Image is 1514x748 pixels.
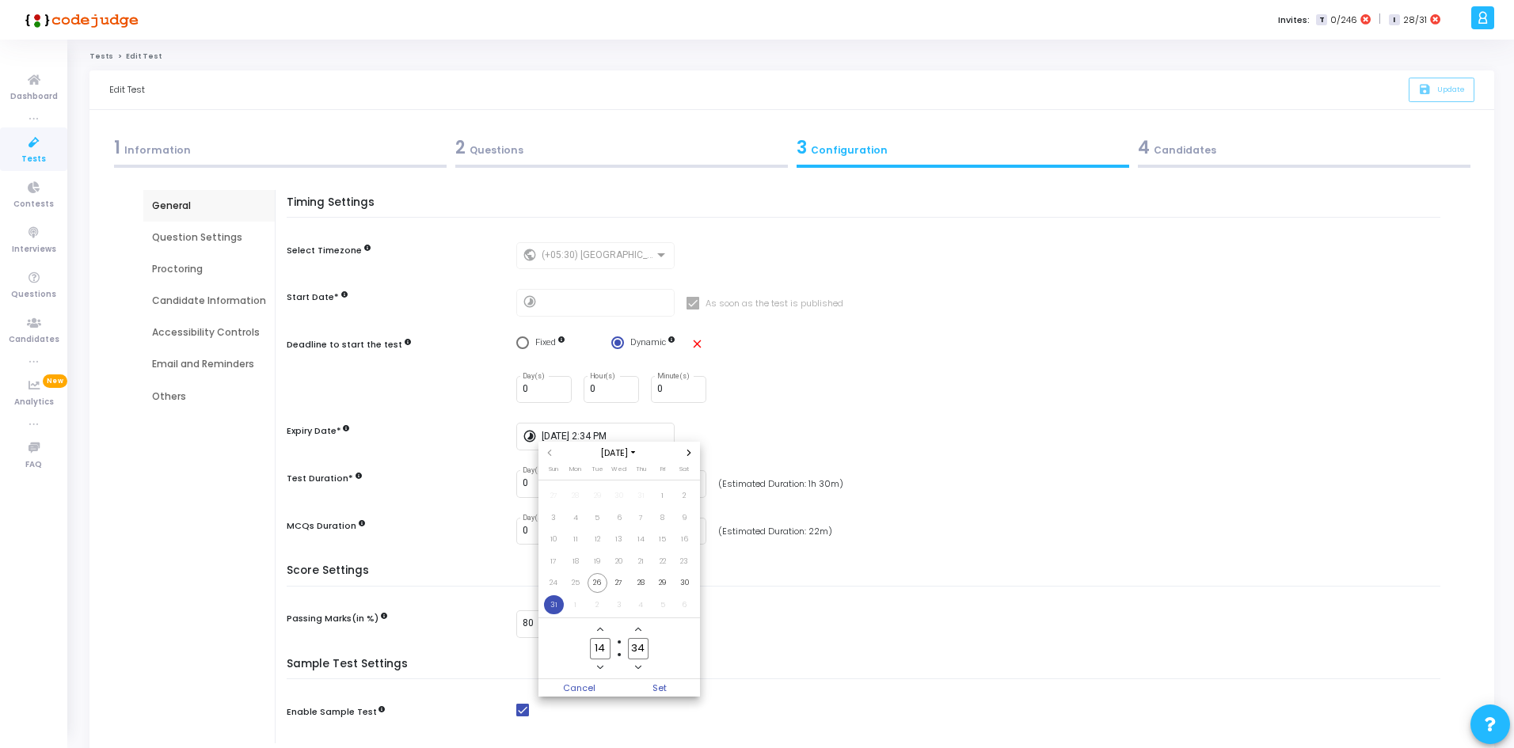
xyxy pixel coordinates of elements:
td: August 28, 2025 [630,572,652,594]
td: July 31, 2025 [630,485,652,507]
td: August 30, 2025 [674,572,696,594]
span: 13 [610,530,630,549]
span: 2 [675,486,694,506]
span: 30 [675,573,694,593]
td: August 23, 2025 [674,550,696,572]
span: 3 [544,508,564,528]
span: 1 [653,486,673,506]
span: 7 [631,508,651,528]
td: July 28, 2025 [565,485,587,507]
td: August 5, 2025 [587,507,609,529]
td: August 21, 2025 [630,550,652,572]
td: July 30, 2025 [608,485,630,507]
span: 6 [610,508,630,528]
td: August 3, 2025 [543,507,565,529]
span: 27 [544,486,564,506]
th: Monday [565,464,587,480]
button: Add a minute [632,622,645,636]
span: 30 [610,486,630,506]
span: 28 [566,486,586,506]
td: September 6, 2025 [674,594,696,616]
span: Fri [660,465,665,473]
td: August 9, 2025 [674,507,696,529]
td: August 29, 2025 [652,572,674,594]
span: 29 [653,573,673,593]
td: August 11, 2025 [565,529,587,551]
span: Sat [679,465,689,473]
span: 16 [675,530,694,549]
td: August 13, 2025 [608,529,630,551]
td: August 18, 2025 [565,550,587,572]
td: September 2, 2025 [587,594,609,616]
td: August 26, 2025 [587,572,609,594]
td: August 15, 2025 [652,529,674,551]
span: 23 [675,552,694,571]
span: 17 [544,552,564,571]
span: 22 [653,552,673,571]
span: 14 [631,530,651,549]
span: [DATE] [595,446,642,460]
button: Cancel [538,679,619,697]
th: Saturday [674,464,696,480]
td: September 3, 2025 [608,594,630,616]
td: July 29, 2025 [587,485,609,507]
td: August 6, 2025 [608,507,630,529]
button: Next month [683,446,696,460]
span: 6 [675,595,694,615]
span: 11 [566,530,586,549]
span: 10 [544,530,564,549]
span: 25 [566,573,586,593]
span: 18 [566,552,586,571]
span: 29 [588,486,607,506]
td: August 24, 2025 [543,572,565,594]
span: 4 [566,508,586,528]
span: 28 [631,573,651,593]
span: 5 [653,595,673,615]
span: 19 [588,552,607,571]
span: 1 [566,595,586,615]
td: August 7, 2025 [630,507,652,529]
td: August 27, 2025 [608,572,630,594]
button: Minus a minute [632,661,645,674]
span: 31 [544,595,564,615]
th: Wednesday [608,464,630,480]
button: Minus a hour [594,661,607,674]
span: 20 [610,552,630,571]
th: Sunday [543,464,565,480]
span: Wed [611,465,626,473]
span: 2 [588,595,607,615]
th: Tuesday [587,464,609,480]
span: 31 [631,486,651,506]
td: August 17, 2025 [543,550,565,572]
span: Mon [569,465,581,473]
td: August 8, 2025 [652,507,674,529]
span: Tue [592,465,603,473]
span: 24 [544,573,564,593]
td: August 4, 2025 [565,507,587,529]
td: September 1, 2025 [565,594,587,616]
span: 4 [631,595,651,615]
td: September 5, 2025 [652,594,674,616]
span: 15 [653,530,673,549]
button: Set [619,679,700,697]
td: August 22, 2025 [652,550,674,572]
td: August 20, 2025 [608,550,630,572]
td: August 16, 2025 [674,529,696,551]
span: 12 [588,530,607,549]
span: 5 [588,508,607,528]
td: August 12, 2025 [587,529,609,551]
span: Sun [549,465,558,473]
span: 26 [588,573,607,593]
th: Friday [652,464,674,480]
button: Choose month and year [595,446,642,460]
td: July 27, 2025 [543,485,565,507]
span: 21 [631,552,651,571]
span: 27 [610,573,630,593]
th: Thursday [630,464,652,480]
td: September 4, 2025 [630,594,652,616]
span: 8 [653,508,673,528]
span: Thu [636,465,646,473]
span: 9 [675,508,694,528]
